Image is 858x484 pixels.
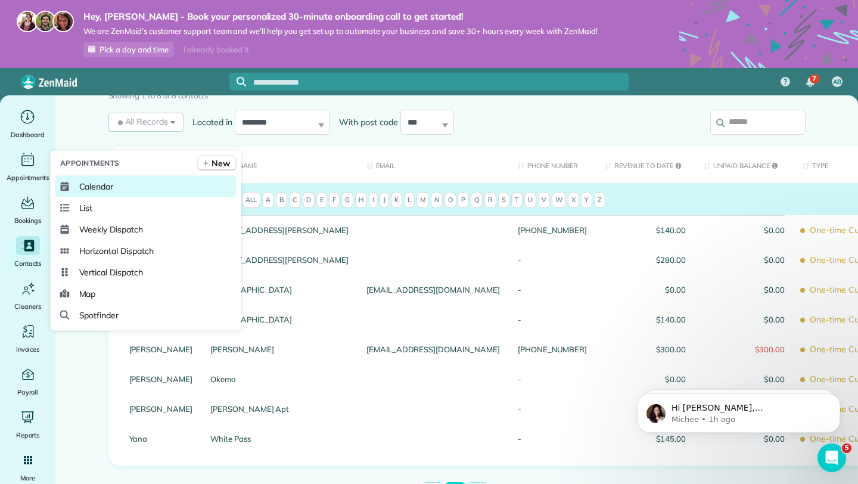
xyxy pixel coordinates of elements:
[524,192,536,209] span: U
[509,275,596,305] div: -
[581,192,592,209] span: Y
[16,343,40,355] span: Invoices
[605,286,686,294] span: $0.00
[14,257,41,269] span: Contacts
[35,11,56,32] img: jorge-587dff0eeaa6aab1f244e6dc62b8924c3b6ad411094392a53c71c6c4a576187d.jpg
[620,368,858,452] iframe: Intercom notifications message
[458,192,469,209] span: P
[444,192,456,209] span: O
[5,408,51,441] a: Reports
[262,192,274,209] span: A
[771,68,858,95] nav: Main
[511,192,523,209] span: T
[605,315,686,324] span: $140.00
[52,35,205,139] span: Hi [PERSON_NAME], [PERSON_NAME] you're doing well. Since you are new to ZenMaid, please check out...
[55,262,237,283] a: Vertical Dispatch
[79,202,93,214] span: List
[108,147,202,183] th: First Name: activate to sort column ascending
[704,256,785,264] span: $0.00
[14,300,41,312] span: Cleaners
[5,279,51,312] a: Cleaners
[303,192,315,209] span: D
[798,69,823,95] div: 7 unread notifications
[17,386,39,398] span: Payroll
[79,309,119,321] span: Spotfinder
[176,42,256,57] div: I already booked it
[5,193,51,227] a: Bookings
[79,245,154,257] span: Horizontal Dispatch
[210,286,349,294] a: [GEOGRAPHIC_DATA]
[129,405,193,413] a: [PERSON_NAME]
[431,192,443,209] span: N
[704,286,785,294] span: $0.00
[316,192,327,209] span: E
[5,150,51,184] a: Appointments
[83,11,598,23] strong: Hey, [PERSON_NAME] - Book your personalized 30-minute onboarding call to get started!
[289,192,301,209] span: C
[605,256,686,264] span: $280.00
[471,192,483,209] span: Q
[380,192,389,209] span: J
[842,443,851,453] span: 5
[210,405,349,413] a: [PERSON_NAME] Apt
[212,157,230,169] span: New
[5,365,51,398] a: Payroll
[594,192,605,209] span: Z
[812,74,816,83] span: 7
[55,240,237,262] a: Horizontal Dispatch
[242,192,261,209] span: All
[5,236,51,269] a: Contacts
[704,315,785,324] span: $0.00
[509,364,596,394] div: -
[184,116,235,128] label: Located in
[509,394,596,424] div: -
[416,192,429,209] span: M
[83,42,174,57] a: Pick a day and time
[210,256,349,264] a: [STREET_ADDRESS][PERSON_NAME]
[605,375,686,383] span: $0.00
[11,129,45,141] span: Dashboard
[509,424,596,454] div: -
[55,176,237,197] a: Calendar
[552,192,566,209] span: W
[129,345,193,353] a: [PERSON_NAME]
[55,283,237,305] a: Map
[704,226,785,234] span: $0.00
[237,77,246,86] svg: Focus search
[20,472,35,484] span: More
[129,375,193,383] a: [PERSON_NAME]
[17,11,38,32] img: maria-72a9807cf96188c08ef61303f053569d2e2a8a1cde33d635c8a3ac13582a053d.jpg
[52,46,206,57] p: Message from Michee, sent 1h ago
[357,275,509,305] div: [EMAIL_ADDRESS][DOMAIN_NAME]
[498,192,509,209] span: S
[509,215,596,245] div: [PHONE_NUMBER]
[509,147,596,183] th: Phone number: activate to sort column ascending
[355,192,367,209] span: H
[129,435,193,443] a: Yana
[5,322,51,355] a: Invoices
[833,77,842,87] span: AB
[79,224,143,235] span: Weekly Dispatch
[369,192,378,209] span: I
[596,147,695,183] th: Revenue to Date: activate to sort column ascending
[276,192,287,209] span: B
[60,157,120,169] span: Appointments
[5,107,51,141] a: Dashboard
[509,305,596,334] div: -
[357,147,509,183] th: Email: activate to sort column ascending
[605,226,686,234] span: $140.00
[210,315,349,324] a: [GEOGRAPHIC_DATA]
[79,288,96,300] span: Map
[568,192,579,209] span: X
[210,375,349,383] a: Okemo
[210,435,349,443] a: White Pass
[79,266,143,278] span: Vertical Dispatch
[704,345,785,353] span: $300.00
[817,443,846,472] iframe: Intercom live chat
[55,219,237,240] a: Weekly Dispatch
[55,305,237,326] a: Spotfinder
[330,116,400,128] label: With post code
[509,245,596,275] div: -
[116,116,169,128] span: All Records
